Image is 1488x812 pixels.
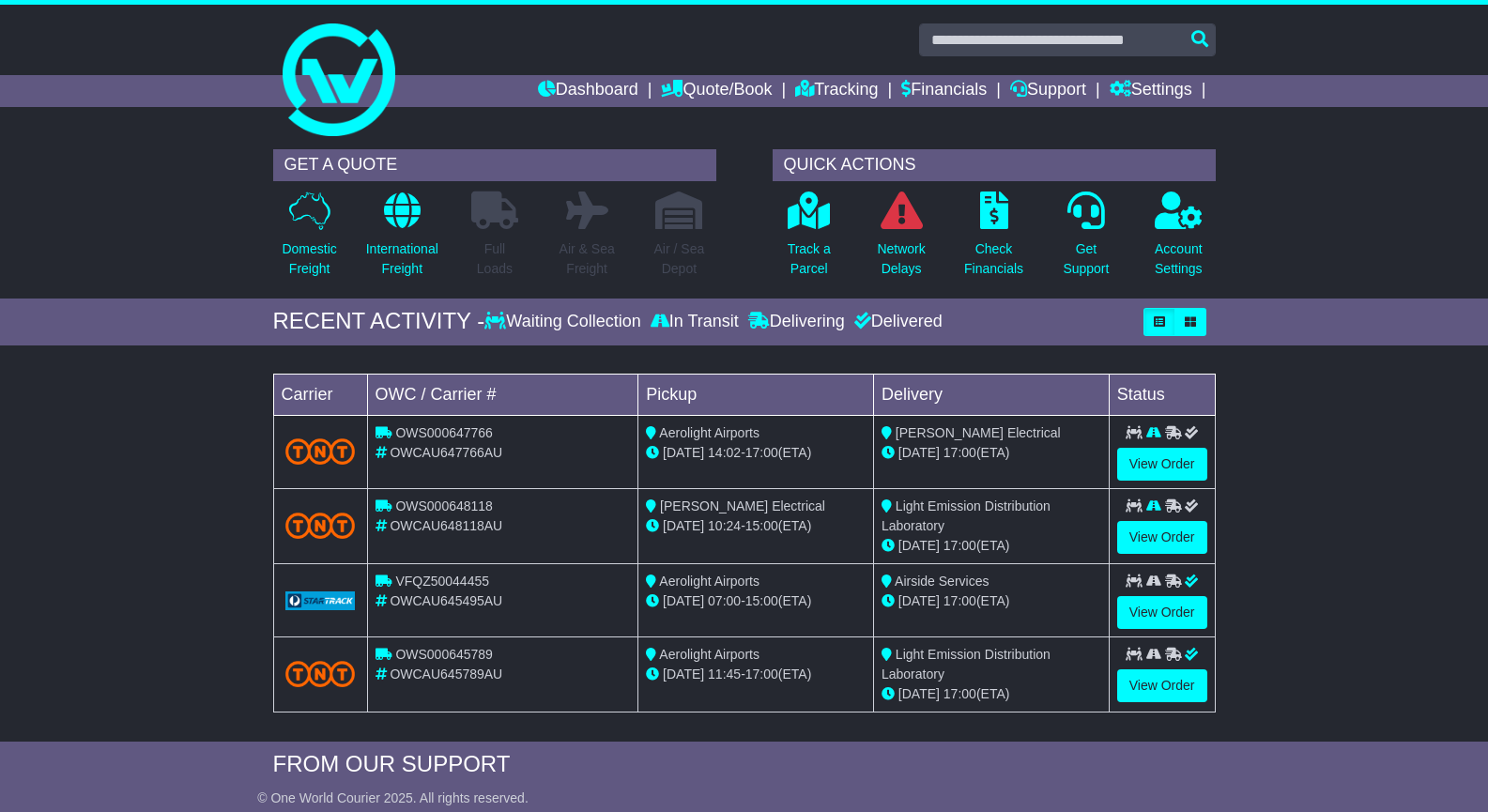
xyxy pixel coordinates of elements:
[638,374,874,415] td: Pickup
[745,518,778,533] span: 15:00
[882,498,1051,533] span: Light Emission Distribution Laboratory
[390,445,502,460] span: OWCAU647766AU
[943,686,976,701] span: 17:00
[901,75,987,107] a: Financials
[964,239,1023,279] p: Check Financials
[898,445,940,460] span: [DATE]
[285,438,356,464] img: TNT_Domestic.png
[708,445,741,460] span: 14:02
[395,574,489,589] span: VFQZ50044455
[1117,521,1207,554] a: View Order
[390,518,502,533] span: OWCAU648118AU
[660,498,825,513] span: [PERSON_NAME] Electrical
[659,425,759,440] span: Aerolight Airports
[896,425,1061,440] span: [PERSON_NAME] Electrical
[646,443,866,463] div: - (ETA)
[882,591,1101,611] div: (ETA)
[281,191,337,289] a: DomesticFreight
[390,666,502,682] span: OWCAU645789AU
[963,191,1024,289] a: CheckFinancials
[390,593,502,608] span: OWCAU645495AU
[1117,669,1207,702] a: View Order
[484,312,645,332] div: Waiting Collection
[366,239,438,279] p: International Freight
[285,591,356,610] img: GetCarrierServiceLogo
[471,239,518,279] p: Full Loads
[773,149,1216,181] div: QUICK ACTIONS
[1117,448,1207,481] a: View Order
[898,686,940,701] span: [DATE]
[882,684,1101,704] div: (ETA)
[257,790,529,805] span: © One World Courier 2025. All rights reserved.
[882,536,1101,556] div: (ETA)
[1110,75,1192,107] a: Settings
[273,308,485,335] div: RECENT ACTIVITY -
[646,312,744,332] div: In Transit
[367,374,638,415] td: OWC / Carrier #
[663,445,704,460] span: [DATE]
[1117,596,1207,629] a: View Order
[850,312,943,332] div: Delivered
[663,518,704,533] span: [DATE]
[708,593,741,608] span: 07:00
[661,75,772,107] a: Quote/Book
[1155,239,1203,279] p: Account Settings
[663,666,704,682] span: [DATE]
[273,374,367,415] td: Carrier
[282,239,336,279] p: Domestic Freight
[898,538,940,553] span: [DATE]
[1154,191,1204,289] a: AccountSettings
[882,647,1051,682] span: Light Emission Distribution Laboratory
[787,191,832,289] a: Track aParcel
[285,661,356,686] img: TNT_Domestic.png
[895,574,989,589] span: Airside Services
[943,593,976,608] span: 17:00
[795,75,878,107] a: Tracking
[943,445,976,460] span: 17:00
[285,513,356,538] img: TNT_Domestic.png
[788,239,831,279] p: Track a Parcel
[876,191,926,289] a: NetworkDelays
[745,593,778,608] span: 15:00
[943,538,976,553] span: 17:00
[744,312,850,332] div: Delivering
[538,75,638,107] a: Dashboard
[273,751,1216,778] div: FROM OUR SUPPORT
[745,666,778,682] span: 17:00
[395,647,493,662] span: OWS000645789
[1010,75,1086,107] a: Support
[395,425,493,440] span: OWS000647766
[395,498,493,513] span: OWS000648118
[745,445,778,460] span: 17:00
[877,239,925,279] p: Network Delays
[659,574,759,589] span: Aerolight Airports
[1109,374,1215,415] td: Status
[873,374,1109,415] td: Delivery
[708,666,741,682] span: 11:45
[659,647,759,662] span: Aerolight Airports
[663,593,704,608] span: [DATE]
[646,516,866,536] div: - (ETA)
[273,149,716,181] div: GET A QUOTE
[898,593,940,608] span: [DATE]
[365,191,439,289] a: InternationalFreight
[1063,239,1109,279] p: Get Support
[882,443,1101,463] div: (ETA)
[560,239,615,279] p: Air & Sea Freight
[1062,191,1110,289] a: GetSupport
[646,591,866,611] div: - (ETA)
[654,239,705,279] p: Air / Sea Depot
[708,518,741,533] span: 10:24
[646,665,866,684] div: - (ETA)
